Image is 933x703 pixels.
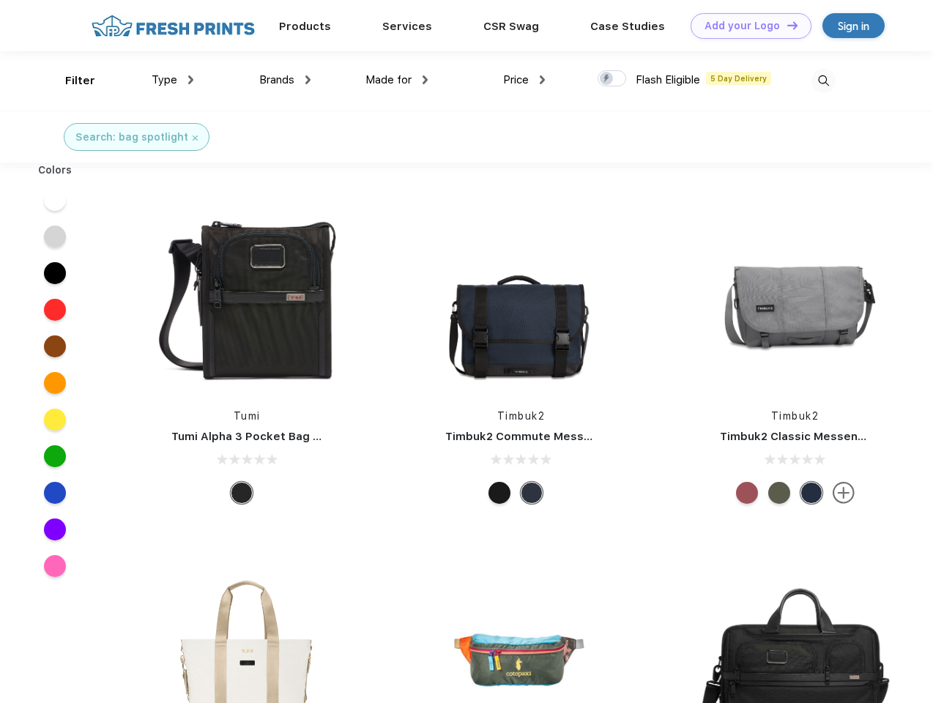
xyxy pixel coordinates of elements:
[497,410,546,422] a: Timbuk2
[636,73,700,86] span: Flash Eligible
[698,199,893,394] img: func=resize&h=266
[540,75,545,84] img: dropdown.png
[423,199,618,394] img: func=resize&h=266
[833,482,855,504] img: more.svg
[423,75,428,84] img: dropdown.png
[445,430,642,443] a: Timbuk2 Commute Messenger Bag
[234,410,261,422] a: Tumi
[720,430,902,443] a: Timbuk2 Classic Messenger Bag
[705,20,780,32] div: Add your Logo
[27,163,83,178] div: Colors
[259,73,294,86] span: Brands
[149,199,344,394] img: func=resize&h=266
[706,72,771,85] span: 5 Day Delivery
[279,20,331,33] a: Products
[231,482,253,504] div: Black
[87,13,259,39] img: fo%20logo%202.webp
[736,482,758,504] div: Eco Collegiate Red
[488,482,510,504] div: Eco Black
[152,73,177,86] span: Type
[503,73,529,86] span: Price
[305,75,311,84] img: dropdown.png
[771,410,819,422] a: Timbuk2
[171,430,343,443] a: Tumi Alpha 3 Pocket Bag Small
[365,73,412,86] span: Made for
[193,135,198,141] img: filter_cancel.svg
[787,21,798,29] img: DT
[188,75,193,84] img: dropdown.png
[811,69,836,93] img: desktop_search.svg
[75,130,188,145] div: Search: bag spotlight
[822,13,885,38] a: Sign in
[521,482,543,504] div: Eco Nautical
[800,482,822,504] div: Eco Nautical
[65,72,95,89] div: Filter
[768,482,790,504] div: Eco Army
[838,18,869,34] div: Sign in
